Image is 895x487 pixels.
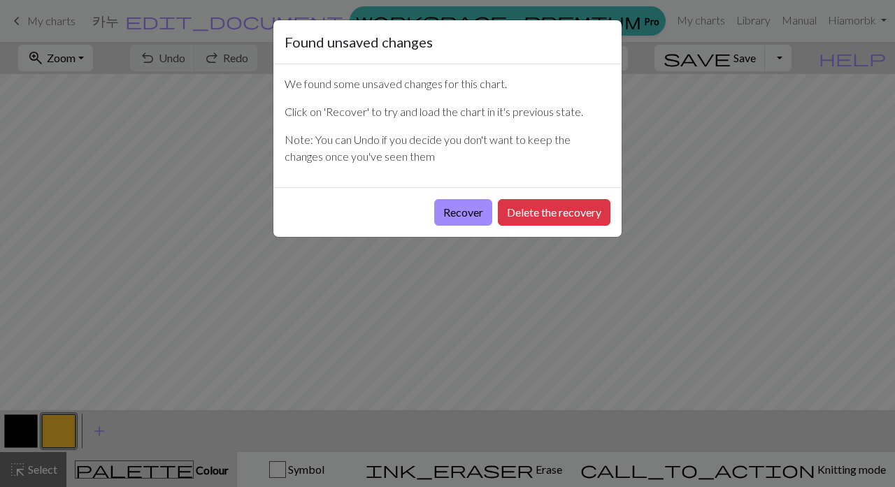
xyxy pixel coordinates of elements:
button: Recover [434,199,492,226]
button: Delete the recovery [498,199,610,226]
p: We found some unsaved changes for this chart. [285,75,610,92]
h5: Found unsaved changes [285,31,433,52]
p: Note: You can Undo if you decide you don't want to keep the changes once you've seen them [285,131,610,165]
p: Click on 'Recover' to try and load the chart in it's previous state. [285,103,610,120]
